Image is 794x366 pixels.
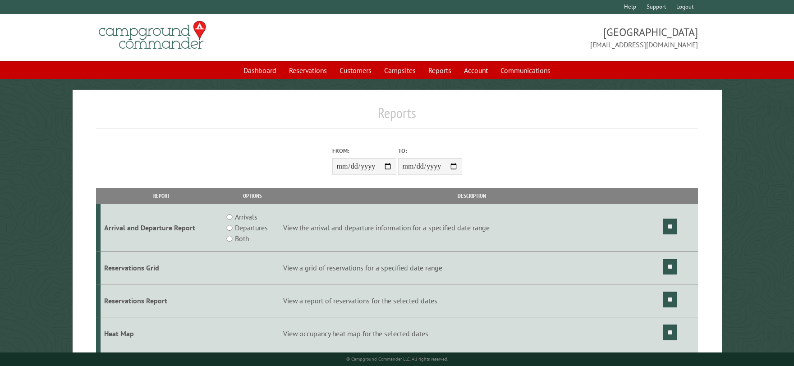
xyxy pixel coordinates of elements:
[379,62,421,79] a: Campsites
[334,62,377,79] a: Customers
[423,62,457,79] a: Reports
[238,62,282,79] a: Dashboard
[282,284,661,317] td: View a report of reservations for the selected dates
[101,317,223,350] td: Heat Map
[101,284,223,317] td: Reservations Report
[101,188,223,204] th: Report
[495,62,556,79] a: Communications
[398,146,462,155] label: To:
[101,252,223,284] td: Reservations Grid
[284,62,332,79] a: Reservations
[282,204,661,252] td: View the arrival and departure information for a specified date range
[96,104,698,129] h1: Reports
[235,233,249,244] label: Both
[235,211,257,222] label: Arrivals
[101,204,223,252] td: Arrival and Departure Report
[235,222,268,233] label: Departures
[332,146,396,155] label: From:
[346,356,448,362] small: © Campground Commander LLC. All rights reserved.
[96,18,209,53] img: Campground Commander
[397,25,698,50] span: [GEOGRAPHIC_DATA] [EMAIL_ADDRESS][DOMAIN_NAME]
[282,317,661,350] td: View occupancy heat map for the selected dates
[223,188,282,204] th: Options
[282,252,661,284] td: View a grid of reservations for a specified date range
[282,188,661,204] th: Description
[459,62,493,79] a: Account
